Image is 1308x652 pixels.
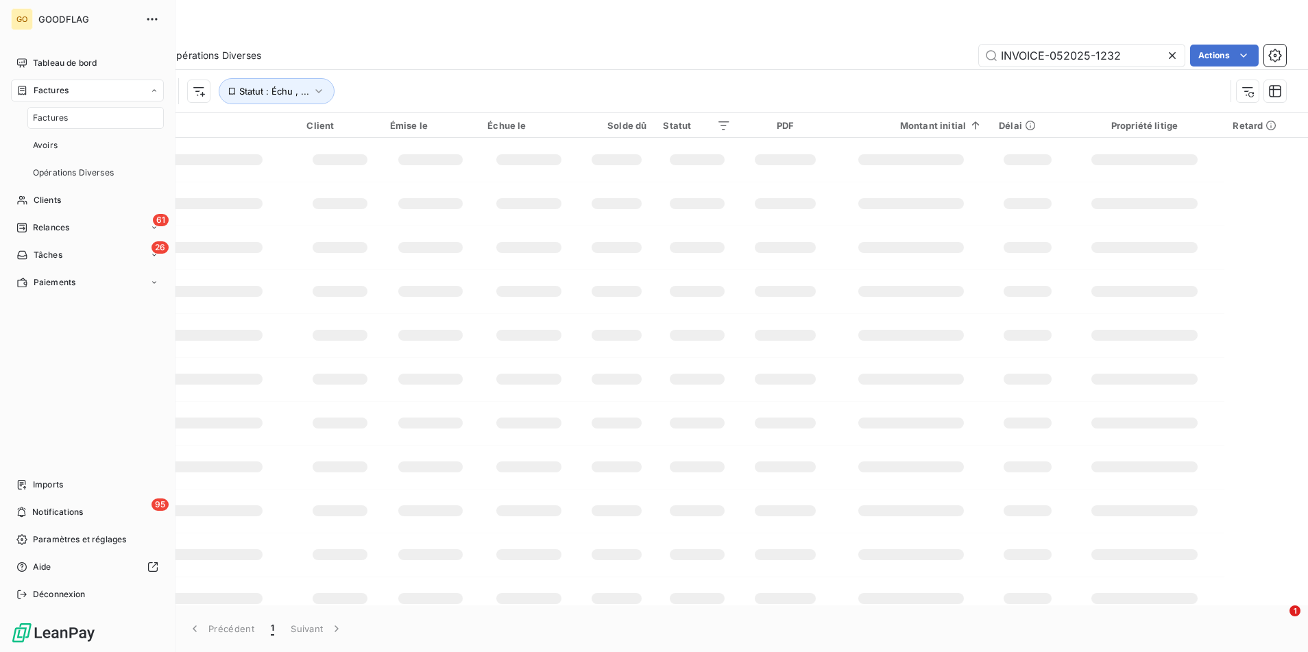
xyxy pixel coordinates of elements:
[153,214,169,226] span: 61
[390,120,472,131] div: Émise le
[840,120,982,131] div: Montant initial
[152,241,169,254] span: 26
[180,614,263,643] button: Précédent
[11,556,164,578] a: Aide
[1073,120,1217,131] div: Propriété litige
[747,120,823,131] div: PDF
[1261,605,1294,638] iframe: Intercom live chat
[33,139,58,152] span: Avoirs
[999,120,1056,131] div: Délai
[33,479,63,491] span: Imports
[33,112,68,124] span: Factures
[152,498,169,511] span: 95
[34,249,62,261] span: Tâches
[1190,45,1259,67] button: Actions
[663,120,731,131] div: Statut
[586,120,646,131] div: Solde dû
[34,276,75,289] span: Paiements
[33,561,51,573] span: Aide
[271,622,274,636] span: 1
[169,49,261,62] span: Opérations Diverses
[11,8,33,30] div: GO
[38,14,137,25] span: GOODFLAG
[33,588,86,601] span: Déconnexion
[263,614,282,643] button: 1
[33,57,97,69] span: Tableau de bord
[32,506,83,518] span: Notifications
[34,84,69,97] span: Factures
[33,533,126,546] span: Paramètres et réglages
[979,45,1185,67] input: Rechercher
[239,86,309,97] span: Statut : Échu , ...
[34,194,61,206] span: Clients
[1289,605,1300,616] span: 1
[33,221,69,234] span: Relances
[1233,120,1300,131] div: Retard
[11,622,96,644] img: Logo LeanPay
[487,120,570,131] div: Échue le
[219,78,335,104] button: Statut : Échu , ...
[306,120,373,131] div: Client
[282,614,352,643] button: Suivant
[33,167,114,179] span: Opérations Diverses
